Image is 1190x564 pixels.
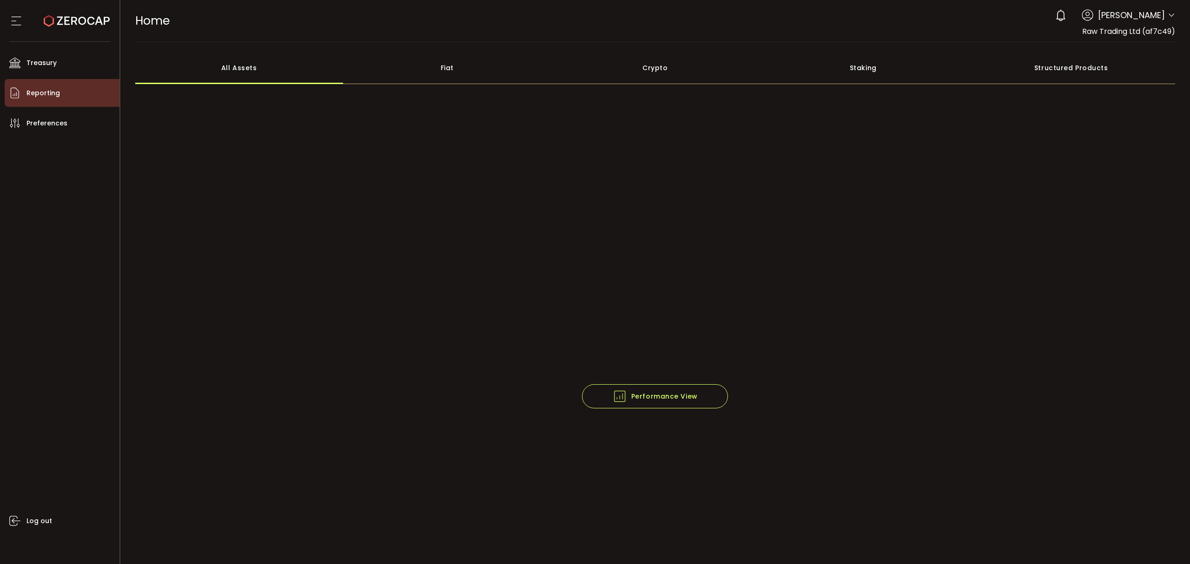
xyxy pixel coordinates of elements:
[343,52,551,84] div: Fiat
[1144,519,1190,564] iframe: Chat Widget
[26,514,52,528] span: Log out
[582,384,728,408] button: Performance View
[26,117,67,130] span: Preferences
[1082,26,1175,37] span: Raw Trading Ltd (af7c49)
[1098,9,1165,21] span: [PERSON_NAME]
[26,56,57,70] span: Treasury
[135,13,170,29] span: Home
[967,52,1176,84] div: Structured Products
[135,52,344,84] div: All Assets
[26,86,60,100] span: Reporting
[759,52,967,84] div: Staking
[551,52,760,84] div: Crypto
[613,389,698,403] span: Performance View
